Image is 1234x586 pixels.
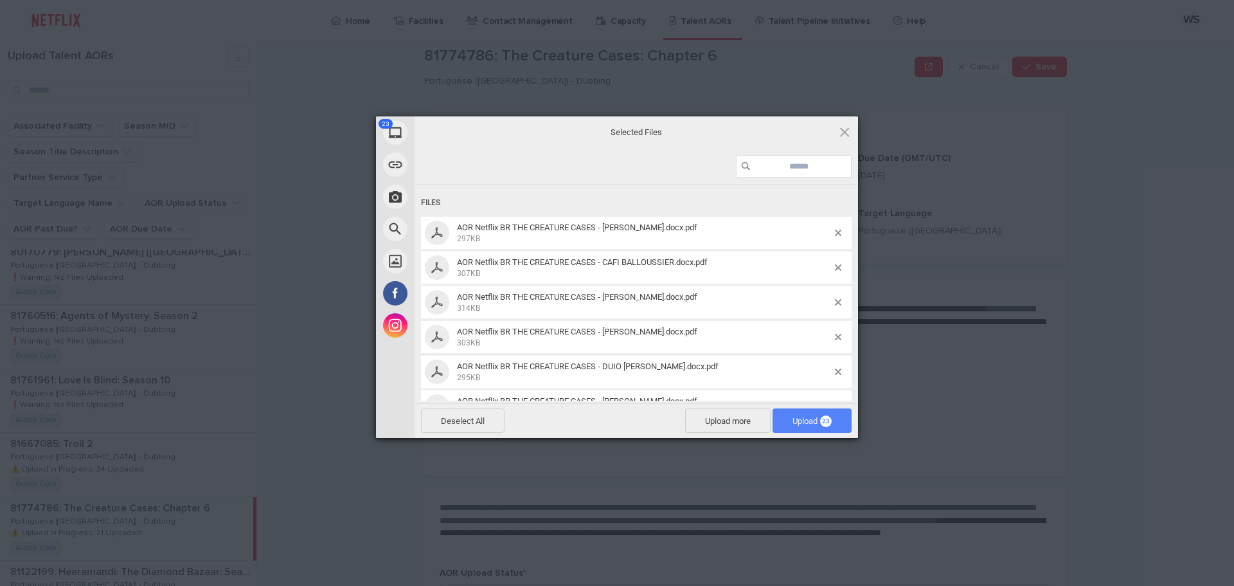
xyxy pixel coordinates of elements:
div: Instagram [376,309,530,342]
div: Facebook [376,277,530,309]
span: AOR Netflix BR THE CREATURE CASES - CAFI BALLOUSSIER.docx.pdf [453,257,835,279]
span: 23 [379,119,393,129]
div: Take Photo [376,181,530,213]
span: Deselect All [421,408,505,433]
span: 307KB [457,269,480,278]
span: Upload more [685,408,771,433]
span: AOR Netflix BR THE CREATURE CASES - CHARLIE HILARIO.docx.pdf [453,292,835,313]
span: Click here or hit ESC to close picker [837,125,852,139]
span: 303KB [457,338,480,347]
span: AOR Netflix BR THE CREATURE CASES - DUIO BOTTA.docx.pdf [453,362,835,383]
span: AOR Netflix BR THE CREATURE CASES - FELIPE DRUMMOND.docx.pdf [453,396,835,417]
span: AOR Netflix BR THE CREATURE CASES - DUIO [PERSON_NAME].docx.pdf [457,362,719,371]
div: Files [421,191,852,215]
span: AOR Netflix BR THE CREATURE CASES - CAFI BALLOUSSIER.docx.pdf [457,257,708,267]
span: AOR Netflix BR THE CREATURE CASES - [PERSON_NAME].docx.pdf [457,396,697,406]
span: Selected Files [508,126,765,138]
span: AOR Netflix BR THE CREATURE CASES - [PERSON_NAME].docx.pdf [457,292,697,302]
span: 295KB [457,373,480,382]
span: Upload [773,408,852,433]
div: Web Search [376,213,530,245]
div: Unsplash [376,245,530,277]
span: AOR Netflix BR THE CREATURE CASES - [PERSON_NAME].docx.pdf [457,327,697,336]
span: AOR Netflix BR THE CREATURE CASES - BRUNO URCO.docx.pdf [453,223,835,244]
span: AOR Netflix BR THE CREATURE CASES - [PERSON_NAME].docx.pdf [457,223,697,232]
span: 23 [820,416,832,427]
span: Upload [792,416,832,426]
div: Link (URL) [376,149,530,181]
span: 314KB [457,304,480,313]
span: 297KB [457,234,480,243]
span: AOR Netflix BR THE CREATURE CASES - CHRISTIANE MONTEIRO.docx.pdf [453,327,835,348]
div: My Device [376,116,530,149]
